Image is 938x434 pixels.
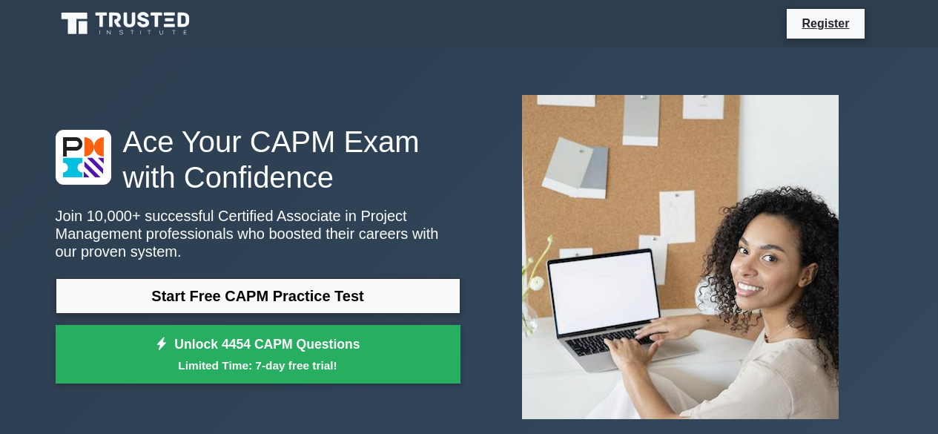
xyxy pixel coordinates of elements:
[793,14,858,33] a: Register
[56,278,460,314] a: Start Free CAPM Practice Test
[56,124,460,195] h1: Ace Your CAPM Exam with Confidence
[74,357,442,374] small: Limited Time: 7-day free trial!
[56,207,460,260] p: Join 10,000+ successful Certified Associate in Project Management professionals who boosted their...
[56,325,460,384] a: Unlock 4454 CAPM QuestionsLimited Time: 7-day free trial!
